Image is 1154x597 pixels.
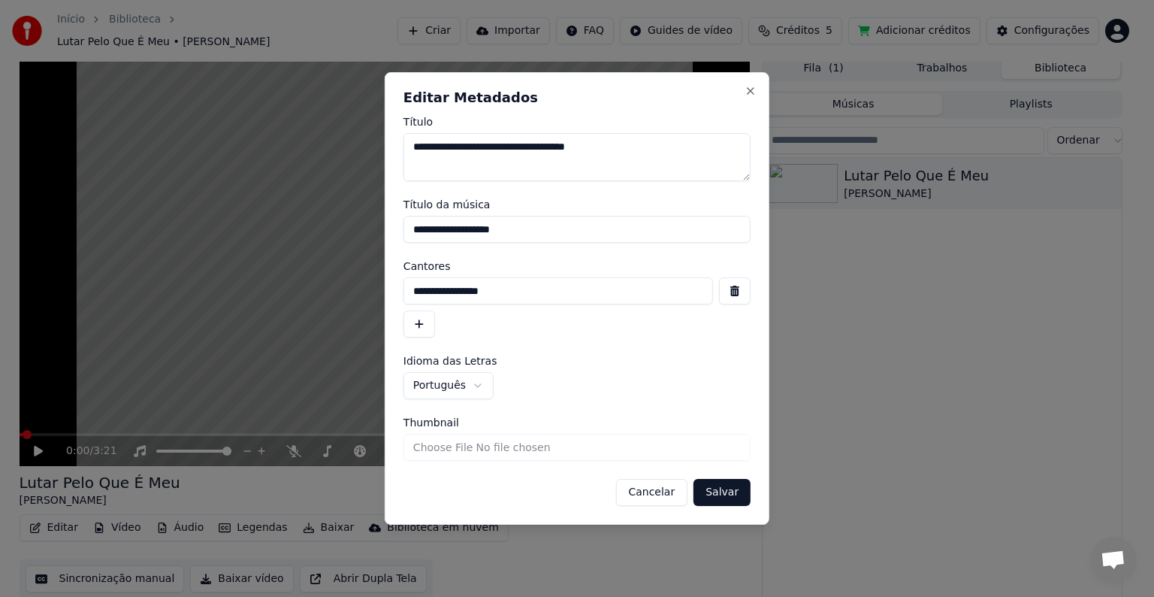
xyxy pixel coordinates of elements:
h2: Editar Metadados [403,91,751,105]
label: Título da música [403,199,751,210]
span: Idioma das Letras [403,356,497,366]
label: Cantores [403,261,751,271]
label: Título [403,117,751,127]
span: Thumbnail [403,417,459,428]
button: Cancelar [615,479,687,506]
button: Salvar [693,479,751,506]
